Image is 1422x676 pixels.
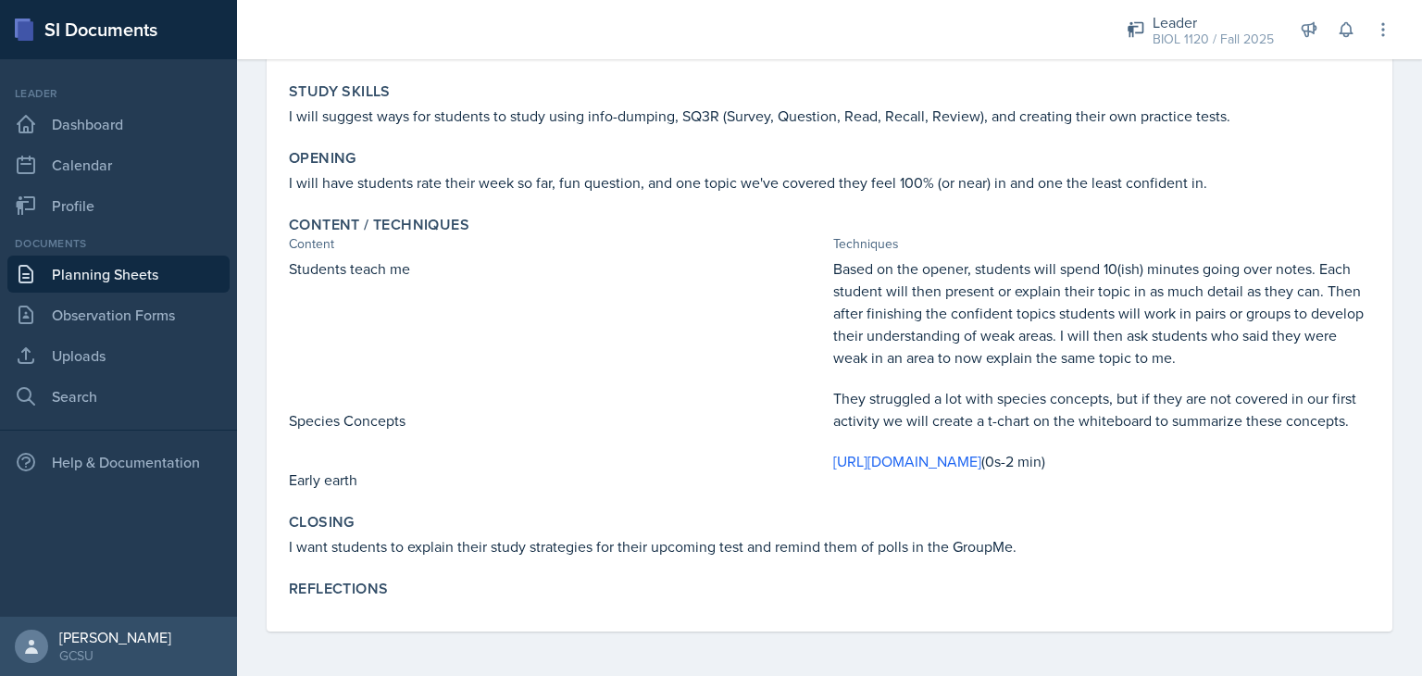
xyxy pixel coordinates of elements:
[7,187,230,224] a: Profile
[7,296,230,333] a: Observation Forms
[289,513,355,532] label: Closing
[59,646,171,665] div: GCSU
[833,387,1370,432] p: They struggled a lot with species concepts, but if they are not covered in our first activity we ...
[833,451,981,471] a: [URL][DOMAIN_NAME]
[289,216,469,234] label: Content / Techniques
[289,535,1370,557] p: I want students to explain their study strategies for their upcoming test and remind them of poll...
[1153,11,1274,33] div: Leader
[7,256,230,293] a: Planning Sheets
[7,235,230,252] div: Documents
[7,146,230,183] a: Calendar
[833,257,1370,369] p: Based on the opener, students will spend 10(ish) minutes going over notes. Each student will then...
[1153,30,1274,49] div: BIOL 1120 / Fall 2025
[289,257,826,280] p: Students teach me
[7,106,230,143] a: Dashboard
[833,234,1370,254] div: Techniques
[289,580,388,598] label: Reflections
[289,105,1370,127] p: I will suggest ways for students to study using info-dumping, SQ3R (Survey, Question, Read, Recal...
[289,469,826,491] p: Early earth
[7,378,230,415] a: Search
[7,337,230,374] a: Uploads
[289,409,826,432] p: Species Concepts
[289,234,826,254] div: Content
[289,171,1370,194] p: I will have students rate their week so far, fun question, and one topic we've covered they feel ...
[833,450,1370,472] p: (0s-2 min)
[7,85,230,102] div: Leader
[289,82,391,101] label: Study Skills
[7,444,230,481] div: Help & Documentation
[59,628,171,646] div: [PERSON_NAME]
[289,149,356,168] label: Opening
